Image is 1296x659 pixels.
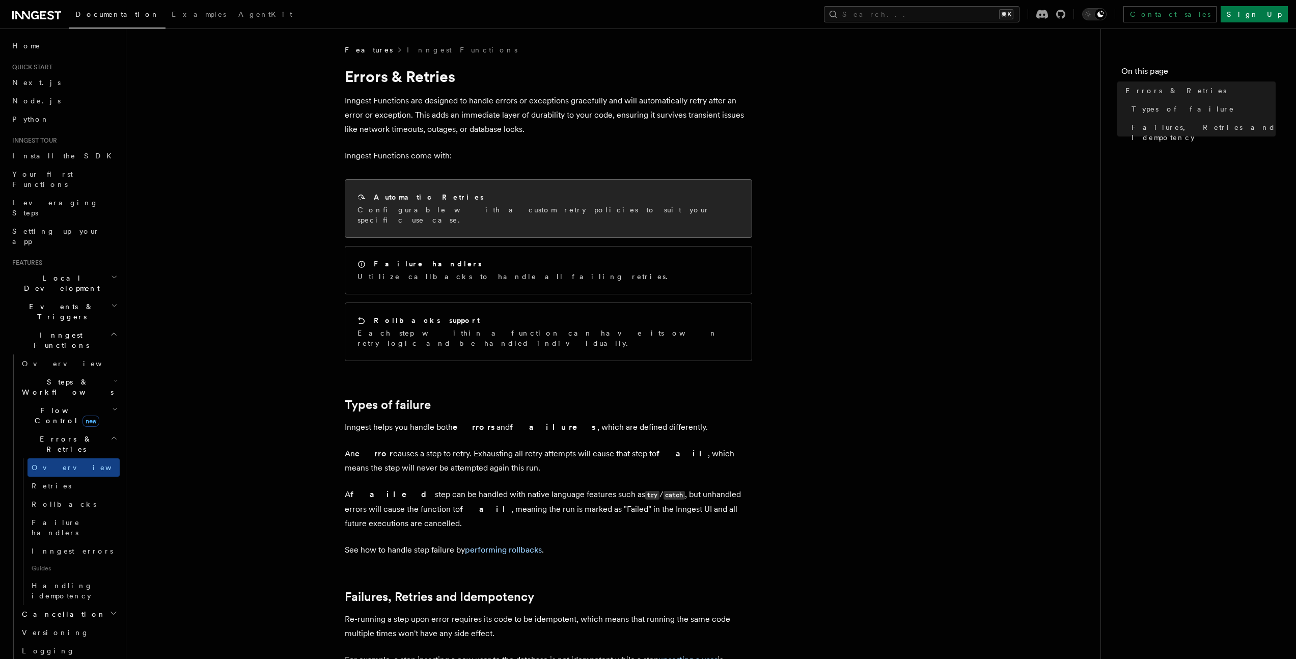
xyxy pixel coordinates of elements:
[345,420,752,434] p: Inngest helps you handle both and , which are defined differently.
[18,623,120,642] a: Versioning
[355,449,393,458] strong: error
[357,205,739,225] p: Configurable with a custom retry policies to suit your specific use case.
[8,269,120,297] button: Local Development
[22,628,89,637] span: Versioning
[8,222,120,251] a: Setting up your app
[8,301,111,322] span: Events & Triggers
[460,504,511,514] strong: fail
[12,170,73,188] span: Your first Functions
[345,303,752,361] a: Rollbacks supportEach step within a function can have its own retry logic and be handled individu...
[345,612,752,641] p: Re-running a step upon error requires its code to be idempotent, which means that running the sam...
[18,605,120,623] button: Cancellation
[18,458,120,605] div: Errors & Retries
[1221,6,1288,22] a: Sign Up
[32,500,96,508] span: Rollbacks
[656,449,708,458] strong: fail
[345,246,752,294] a: Failure handlersUtilize callbacks to handle all failing retries.
[32,547,113,555] span: Inngest errors
[18,354,120,373] a: Overview
[12,78,61,87] span: Next.js
[465,545,542,555] a: performing rollbacks
[27,477,120,495] a: Retries
[407,45,517,55] a: Inngest Functions
[8,110,120,128] a: Python
[12,115,49,123] span: Python
[232,3,298,28] a: AgentKit
[27,576,120,605] a: Handling idempotency
[374,192,484,202] h2: Automatic Retries
[18,609,106,619] span: Cancellation
[18,430,120,458] button: Errors & Retries
[12,41,41,51] span: Home
[12,152,118,160] span: Install the SDK
[18,401,120,430] button: Flow Controlnew
[1132,104,1234,114] span: Types of failure
[1127,100,1276,118] a: Types of failure
[18,377,114,397] span: Steps & Workflows
[12,97,61,105] span: Node.js
[357,328,739,348] p: Each step within a function can have its own retry logic and be handled individually.
[18,434,111,454] span: Errors & Retries
[345,149,752,163] p: Inngest Functions come with:
[69,3,166,29] a: Documentation
[374,315,480,325] h2: Rollbacks support
[8,92,120,110] a: Node.js
[345,487,752,531] p: A step can be handled with native language features such as / , but unhandled errors will cause t...
[22,647,75,655] span: Logging
[999,9,1013,19] kbd: ⌘K
[350,489,435,499] strong: failed
[32,518,80,537] span: Failure handlers
[1127,118,1276,147] a: Failures, Retries and Idempotency
[1121,81,1276,100] a: Errors & Retries
[166,3,232,28] a: Examples
[8,259,42,267] span: Features
[824,6,1019,22] button: Search...⌘K
[645,491,659,500] code: try
[8,73,120,92] a: Next.js
[27,560,120,576] span: Guides
[345,179,752,238] a: Automatic RetriesConfigurable with a custom retry policies to suit your specific use case.
[27,513,120,542] a: Failure handlers
[27,542,120,560] a: Inngest errors
[8,37,120,55] a: Home
[8,273,111,293] span: Local Development
[510,422,597,432] strong: failures
[1123,6,1217,22] a: Contact sales
[345,67,752,86] h1: Errors & Retries
[8,147,120,165] a: Install the SDK
[27,458,120,477] a: Overview
[172,10,226,18] span: Examples
[1132,122,1276,143] span: Failures, Retries and Idempotency
[8,136,57,145] span: Inngest tour
[32,582,93,600] span: Handling idempotency
[18,405,112,426] span: Flow Control
[238,10,292,18] span: AgentKit
[345,45,393,55] span: Features
[8,165,120,194] a: Your first Functions
[27,495,120,513] a: Rollbacks
[1125,86,1226,96] span: Errors & Retries
[12,199,98,217] span: Leveraging Steps
[357,271,674,282] p: Utilize callbacks to handle all failing retries.
[664,491,685,500] code: catch
[453,422,497,432] strong: errors
[8,297,120,326] button: Events & Triggers
[1082,8,1107,20] button: Toggle dark mode
[374,259,482,269] h2: Failure handlers
[22,360,127,368] span: Overview
[8,194,120,222] a: Leveraging Steps
[345,447,752,475] p: An causes a step to retry. Exhausting all retry attempts will cause that step to , which means th...
[8,63,52,71] span: Quick start
[345,398,431,412] a: Types of failure
[8,326,120,354] button: Inngest Functions
[345,543,752,557] p: See how to handle step failure by .
[32,482,71,490] span: Retries
[82,416,99,427] span: new
[345,590,534,604] a: Failures, Retries and Idempotency
[12,227,100,245] span: Setting up your app
[345,94,752,136] p: Inngest Functions are designed to handle errors or exceptions gracefully and will automatically r...
[8,330,110,350] span: Inngest Functions
[18,373,120,401] button: Steps & Workflows
[75,10,159,18] span: Documentation
[1121,65,1276,81] h4: On this page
